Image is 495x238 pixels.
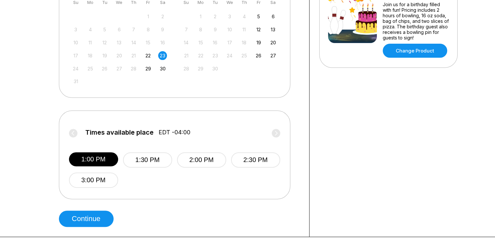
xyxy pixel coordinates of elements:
div: Not available Sunday, September 28th, 2025 [182,64,191,73]
button: Continue [59,211,114,227]
div: month 2025-09 [181,11,279,73]
div: Choose Saturday, August 23rd, 2025 [158,51,167,60]
div: Not available Monday, August 18th, 2025 [86,51,95,60]
div: Not available Monday, September 8th, 2025 [196,25,205,34]
button: 2:30 PM [231,152,280,168]
div: Not available Saturday, August 9th, 2025 [158,25,167,34]
div: Join us for a birthday filled with fun! Pricing includes 2 hours of bowling, 16 oz soda, bag of c... [383,2,449,40]
div: Not available Sunday, August 10th, 2025 [71,38,80,47]
div: Choose Friday, September 19th, 2025 [254,38,263,47]
div: Not available Thursday, September 4th, 2025 [240,12,249,21]
div: month 2025-08 [71,11,168,86]
div: Not available Wednesday, August 6th, 2025 [115,25,124,34]
div: Not available Monday, August 4th, 2025 [86,25,95,34]
div: Choose Friday, August 22nd, 2025 [144,51,153,60]
button: 3:00 PM [69,172,118,188]
div: Not available Saturday, August 2nd, 2025 [158,12,167,21]
div: Not available Sunday, September 21st, 2025 [182,51,191,60]
div: Not available Monday, August 11th, 2025 [86,38,95,47]
div: Not available Wednesday, September 3rd, 2025 [225,12,234,21]
div: Not available Friday, August 15th, 2025 [144,38,153,47]
a: Change Product [383,44,447,58]
div: Not available Sunday, August 24th, 2025 [71,64,80,73]
div: Choose Saturday, August 30th, 2025 [158,64,167,73]
div: Not available Wednesday, August 27th, 2025 [115,64,124,73]
button: 2:00 PM [177,152,226,168]
div: Not available Thursday, September 11th, 2025 [240,25,249,34]
div: Not available Sunday, September 14th, 2025 [182,38,191,47]
div: Not available Thursday, August 7th, 2025 [129,25,138,34]
div: Choose Saturday, September 6th, 2025 [269,12,278,21]
div: Not available Tuesday, September 9th, 2025 [211,25,220,34]
div: Not available Wednesday, September 24th, 2025 [225,51,234,60]
div: Choose Saturday, September 13th, 2025 [269,25,278,34]
div: Not available Wednesday, September 17th, 2025 [225,38,234,47]
button: 1:30 PM [123,152,172,168]
div: Not available Saturday, August 16th, 2025 [158,38,167,47]
div: Not available Thursday, September 25th, 2025 [240,51,249,60]
div: Not available Sunday, August 3rd, 2025 [71,25,80,34]
div: Choose Friday, September 12th, 2025 [254,25,263,34]
div: Not available Monday, September 15th, 2025 [196,38,205,47]
div: Not available Tuesday, September 23rd, 2025 [211,51,220,60]
span: Times available place [85,129,154,136]
div: Not available Monday, September 29th, 2025 [196,64,205,73]
div: Not available Tuesday, August 12th, 2025 [100,38,109,47]
span: EDT -04:00 [158,129,190,136]
div: Not available Thursday, August 28th, 2025 [129,64,138,73]
div: Choose Saturday, September 20th, 2025 [269,38,278,47]
div: Not available Tuesday, September 2nd, 2025 [211,12,220,21]
div: Choose Friday, September 26th, 2025 [254,51,263,60]
div: Not available Monday, August 25th, 2025 [86,64,95,73]
button: 1:00 PM [69,152,118,166]
div: Not available Sunday, September 7th, 2025 [182,25,191,34]
div: Not available Friday, August 1st, 2025 [144,12,153,21]
div: Not available Thursday, August 14th, 2025 [129,38,138,47]
div: Choose Friday, September 5th, 2025 [254,12,263,21]
div: Not available Tuesday, September 16th, 2025 [211,38,220,47]
div: Not available Wednesday, August 13th, 2025 [115,38,124,47]
div: Not available Monday, September 1st, 2025 [196,12,205,21]
div: Not available Tuesday, August 26th, 2025 [100,64,109,73]
div: Not available Tuesday, September 30th, 2025 [211,64,220,73]
div: Not available Friday, August 8th, 2025 [144,25,153,34]
div: Not available Wednesday, August 20th, 2025 [115,51,124,60]
div: Not available Thursday, September 18th, 2025 [240,38,249,47]
div: Not available Sunday, August 17th, 2025 [71,51,80,60]
div: Not available Monday, September 22nd, 2025 [196,51,205,60]
div: Not available Thursday, August 21st, 2025 [129,51,138,60]
div: Not available Tuesday, August 5th, 2025 [100,25,109,34]
div: Choose Friday, August 29th, 2025 [144,64,153,73]
div: Not available Wednesday, September 10th, 2025 [225,25,234,34]
div: Not available Tuesday, August 19th, 2025 [100,51,109,60]
div: Not available Sunday, August 31st, 2025 [71,77,80,86]
div: Choose Saturday, September 27th, 2025 [269,51,278,60]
